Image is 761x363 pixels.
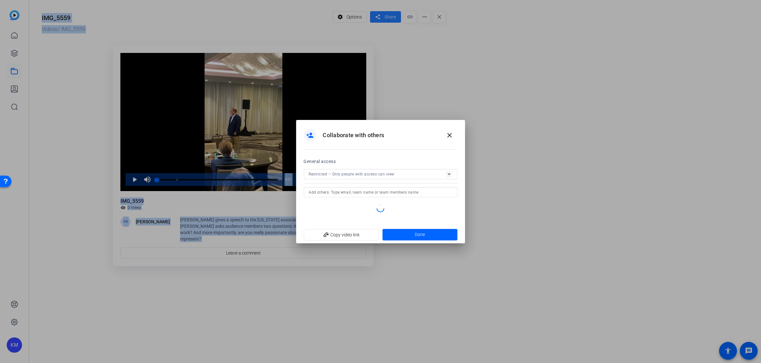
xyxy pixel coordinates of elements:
mat-icon: close [446,131,454,139]
span: Done [415,231,425,238]
mat-icon: add_link [321,230,332,241]
button: Done [383,229,457,241]
input: Add others: Type email, team name or team members name [309,189,452,196]
span: Copy video link [309,229,374,241]
h2: General access [304,158,336,165]
span: Restricted – Only people with access can view [309,172,395,176]
button: Copy video link [304,229,379,241]
mat-icon: person_add [306,131,314,139]
h1: Collaborate with others [323,131,384,139]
